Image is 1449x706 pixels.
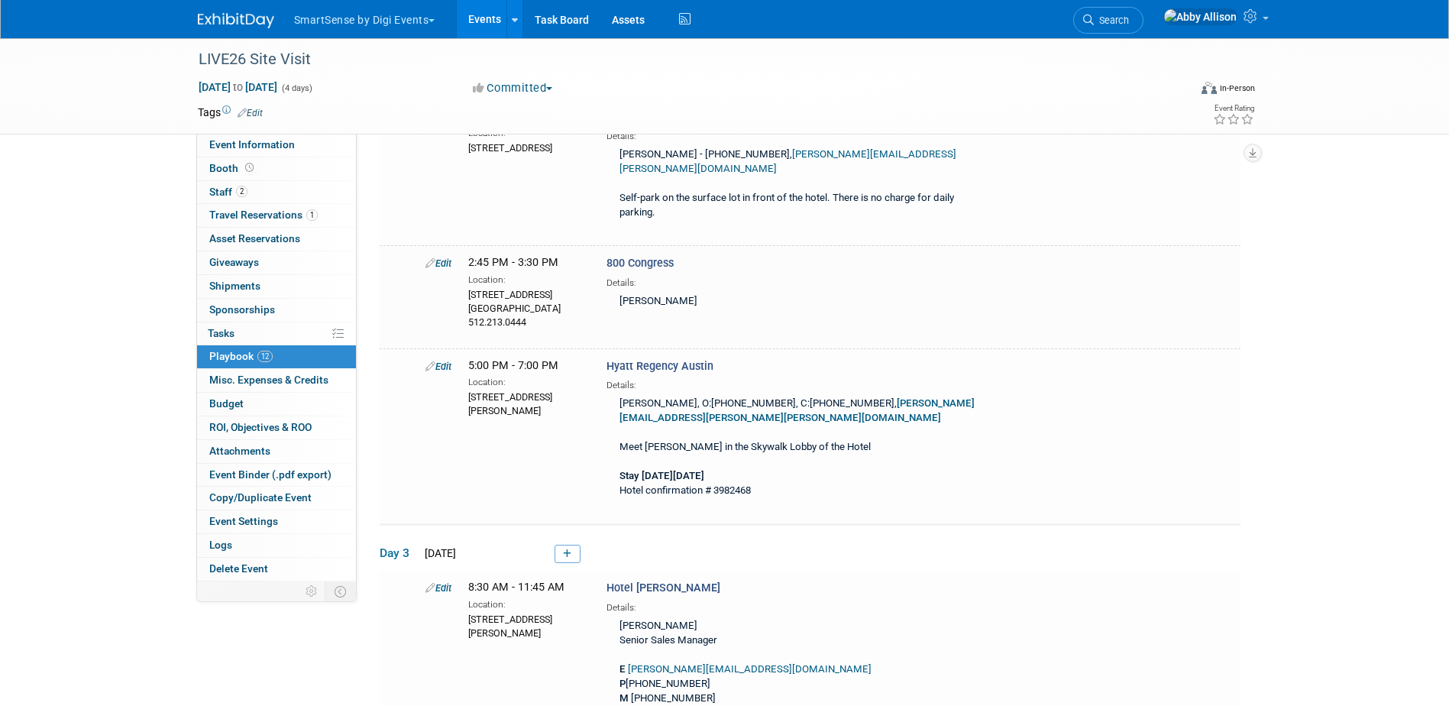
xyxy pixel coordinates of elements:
[468,611,584,640] div: [STREET_ADDRESS][PERSON_NAME]
[197,416,356,439] a: ROI, Objectives & ROO
[197,157,356,180] a: Booth
[606,290,999,315] div: [PERSON_NAME]
[467,80,558,96] button: Committed
[197,134,356,157] a: Event Information
[280,83,312,93] span: (4 days)
[197,299,356,322] a: Sponsorships
[606,597,999,614] div: Details:
[209,397,244,410] span: Budget
[468,140,584,155] div: [STREET_ADDRESS]
[197,393,356,416] a: Budget
[380,545,418,562] span: Day 3
[209,256,259,268] span: Giveaways
[1163,8,1237,25] img: Abby Allison
[606,581,720,594] span: Hotel [PERSON_NAME]
[197,228,356,251] a: Asset Reservations
[619,692,629,704] b: M
[197,534,356,557] a: Logs
[197,487,356,510] a: Copy/Duplicate Event
[468,374,584,389] div: Location:
[198,13,274,28] img: ExhibitDay
[197,510,356,533] a: Event Settings
[606,374,999,392] div: Details:
[209,280,260,292] span: Shipments
[197,345,356,368] a: Playbook12
[197,440,356,463] a: Attachments
[1219,83,1255,94] div: In-Person
[468,287,584,329] div: [STREET_ADDRESS] [GEOGRAPHIC_DATA] 512.213.0444
[209,539,232,551] span: Logs
[236,186,247,197] span: 2
[209,350,273,362] span: Playbook
[197,275,356,298] a: Shipments
[425,257,451,269] a: Edit
[209,491,312,504] span: Copy/Duplicate Event
[209,303,275,316] span: Sponsorships
[606,360,713,373] span: Hyatt Regency Austin
[1098,79,1256,102] div: Event Format
[242,162,257,173] span: Booth not reserved yet
[231,81,245,93] span: to
[468,596,584,611] div: Location:
[257,351,273,362] span: 12
[619,678,626,689] b: P
[197,558,356,581] a: Delete Event
[1073,7,1143,34] a: Search
[420,547,456,559] span: [DATE]
[468,271,584,287] div: Location:
[1202,82,1217,94] img: Format-Inperson.png
[1094,15,1129,26] span: Search
[606,257,674,270] span: 800 Congress
[209,162,257,174] span: Booth
[209,186,247,198] span: Staff
[198,80,278,94] span: [DATE] [DATE]
[468,256,558,269] span: 2:45 PM - 3:30 PM
[1213,105,1254,112] div: Event Rating
[306,209,318,221] span: 1
[606,272,999,290] div: Details:
[425,582,451,594] a: Edit
[209,209,318,221] span: Travel Reservations
[468,389,584,418] div: [STREET_ADDRESS][PERSON_NAME]
[325,581,356,601] td: Toggle Event Tabs
[197,369,356,392] a: Misc. Expenses & Credits
[209,232,300,245] span: Asset Reservations
[197,464,356,487] a: Event Binder (.pdf export)
[197,181,356,204] a: Staff2
[197,322,356,345] a: Tasks
[425,361,451,372] a: Edit
[209,515,278,527] span: Event Settings
[198,105,263,120] td: Tags
[193,46,1166,73] div: LIVE26 Site Visit
[238,108,263,118] a: Edit
[209,468,332,481] span: Event Binder (.pdf export)
[208,327,234,339] span: Tasks
[209,421,312,433] span: ROI, Objectives & ROO
[468,581,564,594] span: 8:30 AM - 11:45 AM
[606,392,999,504] div: [PERSON_NAME], O:[PHONE_NUMBER], C:[PHONE_NUMBER], Meet [PERSON_NAME] in the Skywalk Lobby of the...
[468,359,558,372] span: 5:00 PM - 7:00 PM
[209,374,328,386] span: Misc. Expenses & Credits
[619,663,626,675] b: E
[197,204,356,227] a: Travel Reservations1
[606,143,999,226] div: [PERSON_NAME] - [PHONE_NUMBER], Self-park on the surface lot in front of the hotel. There is no c...
[209,138,295,151] span: Event Information
[299,581,325,601] td: Personalize Event Tab Strip
[628,663,872,675] a: [PERSON_NAME][EMAIL_ADDRESS][DOMAIN_NAME]
[209,562,268,575] span: Delete Event
[197,251,356,274] a: Giveaways
[619,470,704,481] b: Stay [DATE][DATE]
[209,445,270,457] span: Attachments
